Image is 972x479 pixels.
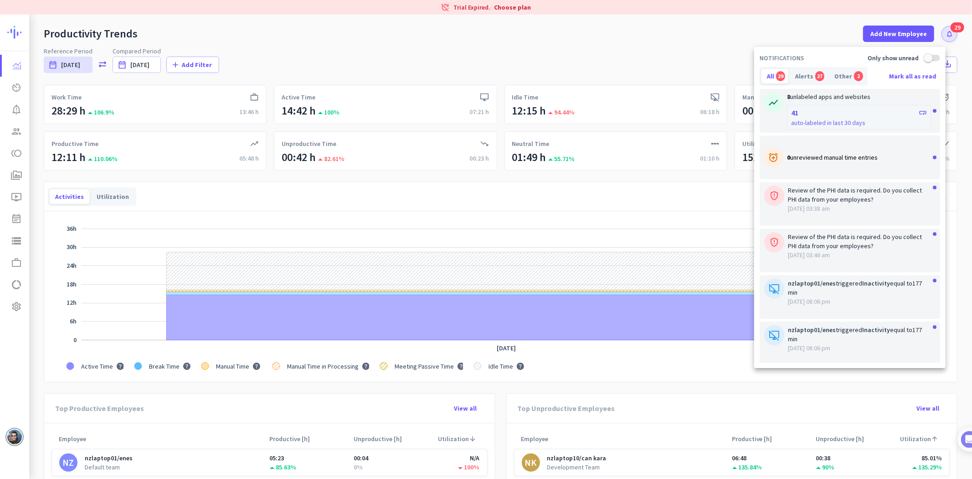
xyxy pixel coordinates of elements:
span: 177 min [788,326,922,343]
p: Review of the PHI data is required. Do you collect PHI data from your employees? [788,186,931,204]
div: NOTIFICATIONS [760,52,804,63]
span: 177 min [788,279,922,297]
i: gpp_maybe [769,190,780,201]
p: Review of the PHI data is required. Do you collect PHI data from your employees? [788,232,931,250]
span: Inactivity [862,326,890,334]
i: desktop_access_disabled [769,330,780,341]
div: All [761,69,788,83]
i: gpp_maybe [769,237,780,248]
span: [DATE] 08:06 pm [788,297,931,306]
p: triggered equal to [788,325,931,344]
span: [DATE] 03:38 am [788,204,931,213]
button: Mark all as read [885,68,940,84]
span: Inactivity [862,279,890,287]
span: [DATE] 08:06 pm [788,344,931,353]
span: unlabeled apps and websites [790,93,870,101]
span: [DATE] 03:46 am [788,250,931,260]
span: 8 [787,93,790,101]
span: 27 [815,71,824,81]
span: nzlaptop01/enes [788,279,836,287]
span: Mark all as read [889,71,936,82]
span: 2 [854,71,863,81]
span: auto-labeled in last 30 days [791,118,927,127]
span: unreviewed manual time entries [790,153,878,161]
i: smart_button [919,109,927,117]
span: 0 [787,153,790,161]
p: triggered equal to [788,279,931,297]
span: nzlaptop01/enes [788,326,836,334]
label: Only show unread [862,53,921,62]
span: 29 [776,71,785,81]
span: 41 [791,107,798,118]
div: Alerts [790,69,827,83]
i: show_chart [768,97,779,108]
i: desktop_access_disabled [769,283,780,294]
i: alarm_add [768,152,779,163]
div: Other [829,69,866,83]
